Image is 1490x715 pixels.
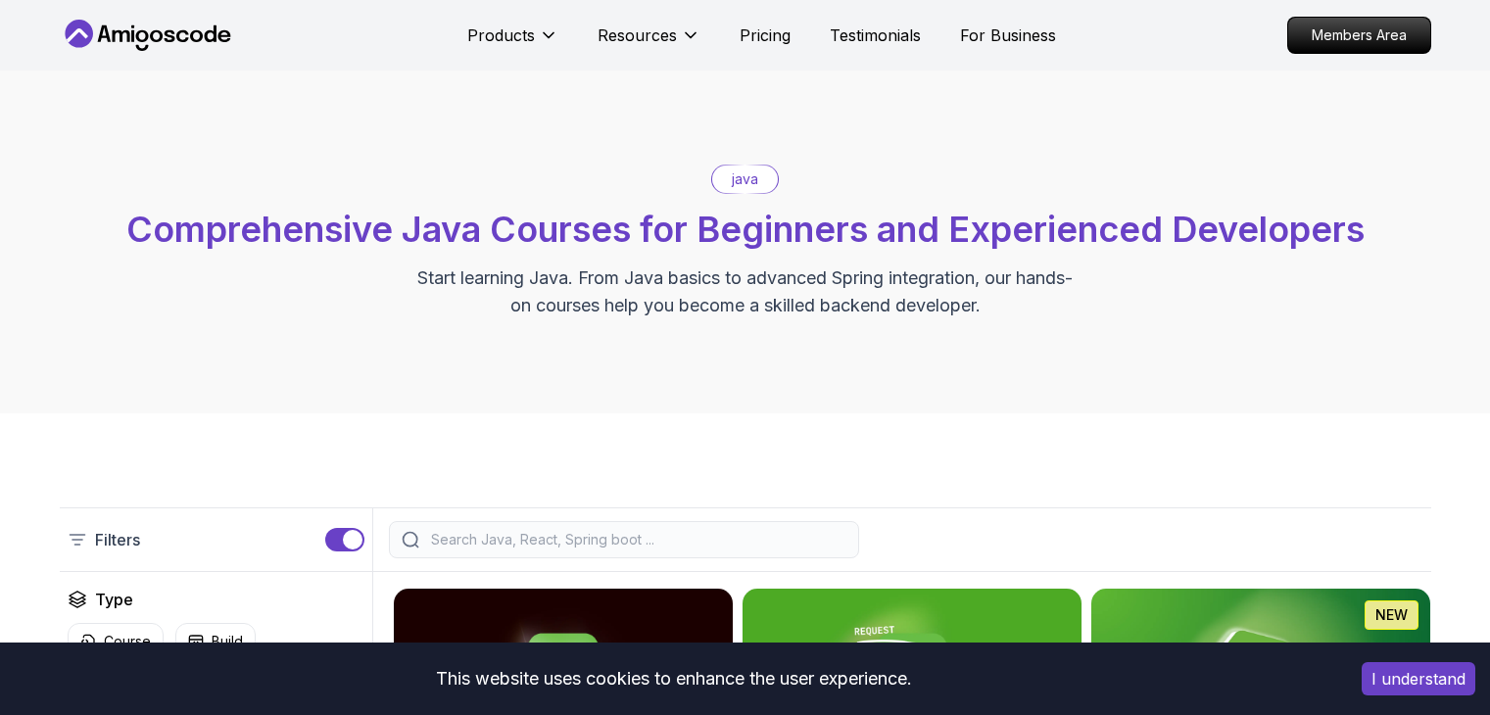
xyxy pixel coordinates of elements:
p: Start learning Java. From Java basics to advanced Spring integration, our hands-on courses help y... [416,264,1075,319]
button: Accept cookies [1362,662,1475,695]
div: This website uses cookies to enhance the user experience. [15,657,1332,700]
button: Resources [598,24,700,63]
p: Build [212,632,243,651]
p: Products [467,24,535,47]
span: Comprehensive Java Courses for Beginners and Experienced Developers [126,208,1365,251]
p: Members Area [1288,18,1430,53]
button: Build [175,623,256,660]
p: java [732,169,758,189]
input: Search Java, React, Spring boot ... [427,530,846,549]
h2: Type [95,588,133,611]
a: Pricing [740,24,791,47]
button: Course [68,623,164,660]
p: Course [104,632,151,651]
p: Resources [598,24,677,47]
a: For Business [960,24,1056,47]
p: NEW [1375,605,1408,625]
a: Testimonials [830,24,921,47]
a: Members Area [1287,17,1431,54]
button: Products [467,24,558,63]
p: Filters [95,528,140,551]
